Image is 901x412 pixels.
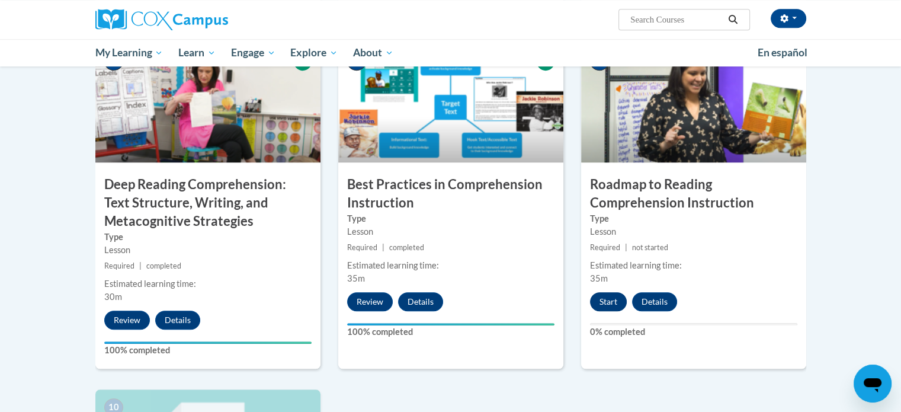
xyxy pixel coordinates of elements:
[95,9,228,30] img: Cox Campus
[283,39,345,66] a: Explore
[590,212,797,225] label: Type
[854,365,892,403] iframe: Button to launch messaging window
[231,46,275,60] span: Engage
[95,175,320,230] h3: Deep Reading Comprehension: Text Structure, Writing, and Metacognitive Strategies
[590,292,627,311] button: Start
[629,12,724,27] input: Search Courses
[155,311,200,330] button: Details
[347,323,554,325] div: Your progress
[347,212,554,225] label: Type
[771,9,806,28] button: Account Settings
[95,44,320,162] img: Course Image
[104,292,122,302] span: 30m
[758,46,807,59] span: En español
[104,277,312,290] div: Estimated learning time:
[78,39,824,66] div: Main menu
[95,9,320,30] a: Cox Campus
[347,325,554,338] label: 100% completed
[590,243,620,252] span: Required
[104,261,134,270] span: Required
[88,39,171,66] a: My Learning
[590,225,797,238] div: Lesson
[382,243,384,252] span: |
[146,261,181,270] span: completed
[338,175,563,212] h3: Best Practices in Comprehension Instruction
[590,273,608,283] span: 35m
[95,46,163,60] span: My Learning
[338,44,563,162] img: Course Image
[347,292,393,311] button: Review
[581,44,806,162] img: Course Image
[104,311,150,330] button: Review
[632,243,668,252] span: not started
[625,243,627,252] span: |
[590,325,797,338] label: 0% completed
[171,39,223,66] a: Learn
[389,243,424,252] span: completed
[590,259,797,272] div: Estimated learning time:
[347,243,377,252] span: Required
[632,292,677,311] button: Details
[347,225,554,238] div: Lesson
[398,292,443,311] button: Details
[353,46,393,60] span: About
[139,261,142,270] span: |
[345,39,401,66] a: About
[347,259,554,272] div: Estimated learning time:
[104,344,312,357] label: 100% completed
[223,39,283,66] a: Engage
[750,40,815,65] a: En español
[178,46,216,60] span: Learn
[104,341,312,344] div: Your progress
[290,46,338,60] span: Explore
[347,273,365,283] span: 35m
[581,175,806,212] h3: Roadmap to Reading Comprehension Instruction
[104,231,312,244] label: Type
[104,244,312,257] div: Lesson
[724,12,742,27] button: Search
